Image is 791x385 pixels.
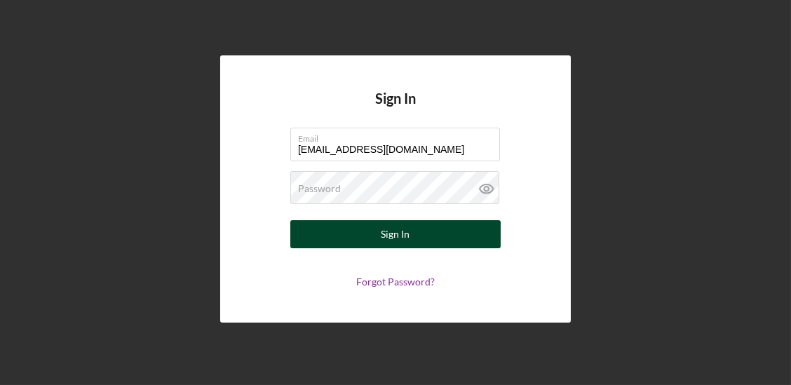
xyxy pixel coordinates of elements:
h4: Sign In [375,90,416,128]
label: Password [298,183,341,194]
button: Sign In [290,220,501,248]
label: Email [298,128,500,144]
div: Sign In [381,220,410,248]
a: Forgot Password? [356,276,435,288]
